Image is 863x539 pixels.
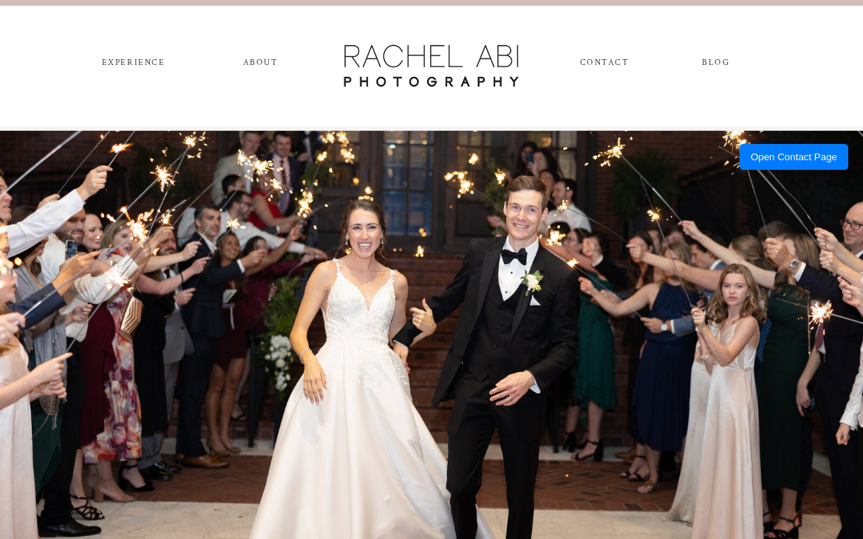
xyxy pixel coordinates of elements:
[580,58,628,73] a: CONTACT
[95,58,171,73] a: experience
[740,144,848,170] button: Open Contact Page
[689,58,742,73] a: blog
[240,58,281,73] a: ABOUT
